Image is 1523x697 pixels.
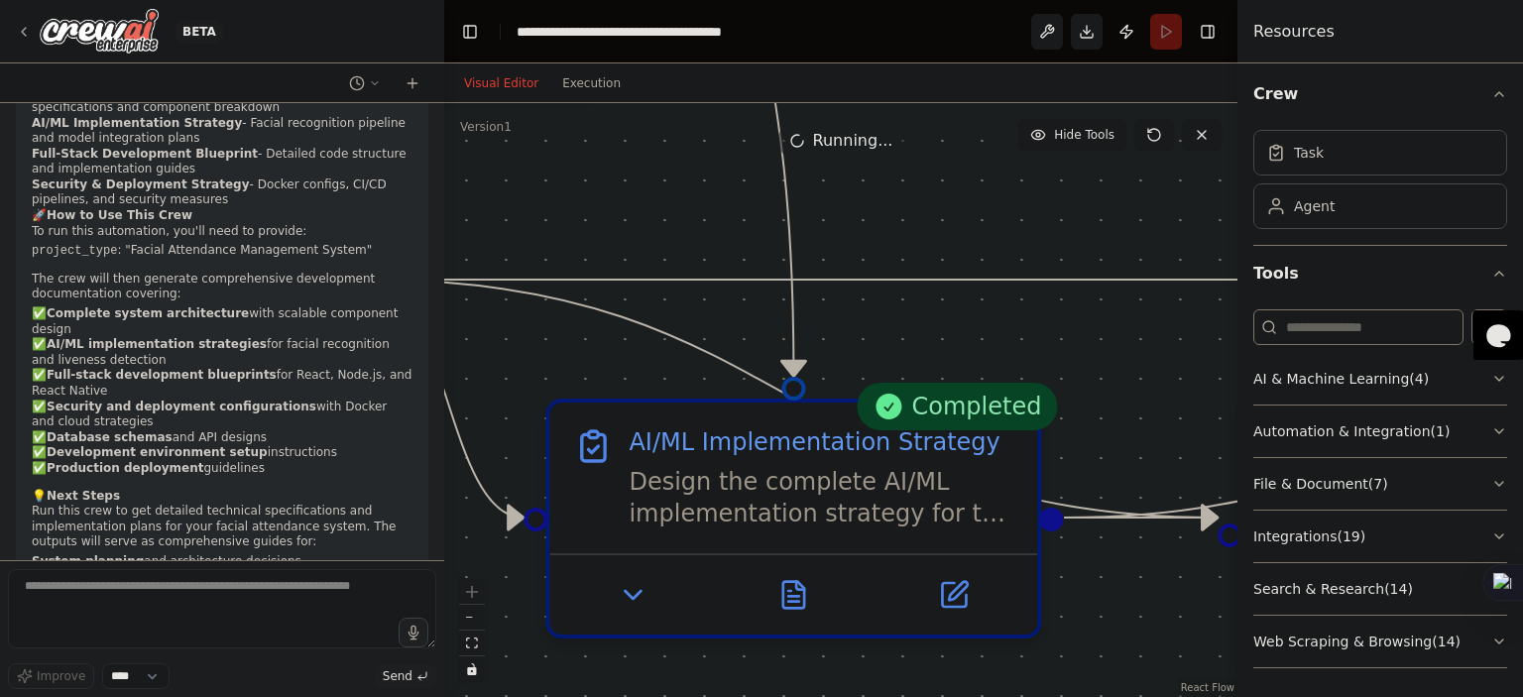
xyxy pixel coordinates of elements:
li: ✅ guidelines [32,461,412,477]
li: ✅ for facial recognition and liveness detection [32,337,412,368]
li: ✅ with Docker and cloud strategies [32,400,412,430]
div: Version 1 [460,119,512,135]
strong: Database schemas [47,430,173,444]
p: To run this automation, you'll need to provide: [32,224,412,240]
h2: 🚀 [32,208,412,224]
p: The crew will then generate comprehensive development documentation covering: [32,272,412,302]
strong: Full-Stack Development Blueprint [32,147,258,161]
button: Open in side panel [885,571,1021,619]
button: Improve [8,663,94,689]
span: Hide Tools [1054,127,1114,143]
button: Hide right sidebar [1194,18,1222,46]
button: Visual Editor [452,71,550,95]
strong: Full-stack development blueprints [47,368,277,382]
button: fit view [459,631,485,656]
strong: Next Steps [47,489,120,503]
strong: AI/ML implementation strategies [47,337,267,351]
li: and architecture decisions [32,554,412,570]
div: Agent [1294,196,1335,216]
button: AI & Machine Learning(4) [1253,353,1507,405]
nav: breadcrumb [517,22,740,42]
div: Task [1294,143,1324,163]
h2: 💡 [32,489,412,505]
div: React Flow controls [459,579,485,682]
button: File & Document(7) [1253,458,1507,510]
div: Completed [857,383,1058,430]
span: Improve [37,668,85,684]
span: Send [383,668,412,684]
li: ✅ instructions [32,445,412,461]
button: Click to speak your automation idea [399,618,428,647]
strong: Security & Deployment Strategy [32,177,250,191]
button: Hide Tools [1018,119,1126,151]
strong: AI/ML Implementation Strategy [32,116,242,130]
button: Crew [1253,66,1507,122]
div: Crew [1253,122,1507,245]
div: BETA [175,20,224,44]
li: : "Facial Attendance Management System" [32,243,412,260]
div: AI/ML Implementation Strategy [629,426,999,458]
li: ✅ and API designs [32,430,412,446]
button: Hide left sidebar [456,18,484,46]
li: - Docker configs, CI/CD pipelines, and security measures [32,177,412,208]
strong: How to Use This Crew [47,208,192,222]
button: Web Scraping & Browsing(14) [1253,616,1507,667]
img: Logo [40,9,159,54]
button: Integrations(19) [1253,511,1507,562]
button: Search & Research(14) [1253,563,1507,615]
button: Execution [550,71,633,95]
button: Start a new chat [397,71,428,95]
button: toggle interactivity [459,656,485,682]
strong: Security and deployment configurations [47,400,316,413]
code: project_type [32,244,117,258]
a: React Flow attribution [1181,682,1234,693]
button: Automation & Integration(1) [1253,406,1507,457]
h4: Resources [1253,20,1335,44]
g: Edge from 5019643a-c62c-418e-ae42-fa321ed002e4 to bce69651-5a38-4fb4-b2a0-c1b64854a309 [1064,498,1217,537]
button: View output [710,571,878,619]
li: ✅ for React, Node.js, and React Native [32,368,412,399]
p: Run this crew to get detailed technical specifications and implementation plans for your facial a... [32,504,412,550]
button: Tools [1253,246,1507,301]
strong: Development environment setup [47,445,268,459]
g: Edge from a6a64e73-4367-46d1-af6e-b2ea548ea7f0 to 5019643a-c62c-418e-ae42-fa321ed002e4 [370,260,523,537]
li: ✅ with scalable component design [32,306,412,337]
strong: Complete system architecture [47,306,249,320]
div: Design the complete AI/ML implementation strategy for the {project_type} focusing on facial recog... [629,466,1013,529]
button: Send [375,664,436,688]
button: zoom out [459,605,485,631]
div: CompletedAI/ML Implementation StrategyDesign the complete AI/ML implementation strategy for the {... [545,399,1041,639]
strong: System planning [32,554,144,568]
li: - Detailed code structure and implementation guides [32,147,412,177]
strong: Production deployment [47,461,203,475]
span: Running... [813,129,893,153]
li: - Facial recognition pipeline and model integration plans [32,116,412,147]
button: Switch to previous chat [341,71,389,95]
div: Tools [1253,301,1507,684]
